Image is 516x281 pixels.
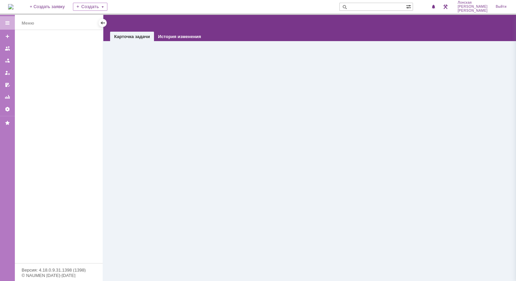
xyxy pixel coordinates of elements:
[458,5,488,9] span: [PERSON_NAME]
[458,9,488,13] span: [PERSON_NAME]
[22,19,34,27] div: Меню
[8,4,14,9] img: logo
[73,3,107,11] div: Создать
[441,3,449,11] a: Перейти в интерфейс администратора
[458,1,488,5] span: Лонская
[22,273,96,278] div: © NAUMEN [DATE]-[DATE]
[406,3,413,9] span: Расширенный поиск
[8,4,14,9] a: Перейти на домашнюю страницу
[114,34,150,39] a: Карточка задачи
[22,268,96,272] div: Версия: 4.18.0.9.31.1398 (1398)
[99,19,107,27] div: Скрыть меню
[158,34,201,39] a: История изменения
